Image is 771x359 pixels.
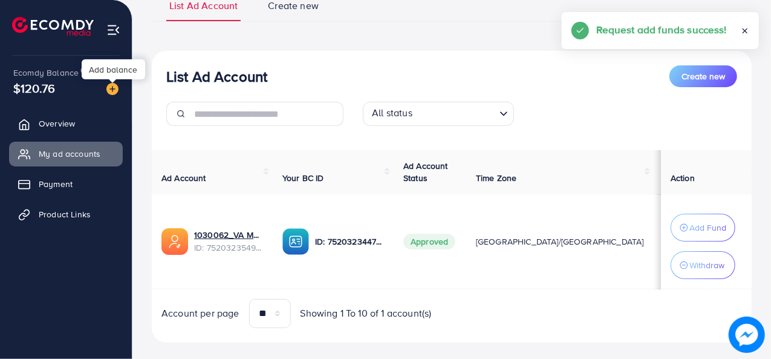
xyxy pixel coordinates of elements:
span: Approved [403,234,455,249]
img: menu [106,23,120,37]
span: Ecomdy Balance [13,67,79,79]
span: Time Zone [476,172,516,184]
a: Payment [9,172,123,196]
span: Create new [682,70,725,82]
span: ID: 7520323549103292433 [194,242,263,254]
img: ic-ads-acc.e4c84228.svg [161,228,188,255]
h3: List Ad Account [166,68,267,85]
span: Payment [39,178,73,190]
p: Withdraw [689,258,724,272]
span: Action [671,172,695,184]
div: <span class='underline'>1030062_VA Mart_1750961786112</span></br>7520323549103292433 [194,229,263,254]
span: Showing 1 To 10 of 1 account(s) [301,306,432,320]
span: Overview [39,117,75,130]
p: ID: 7520323447080386577 [315,234,384,249]
a: My ad accounts [9,142,123,166]
span: Your BC ID [282,172,324,184]
div: Search for option [363,102,514,126]
span: Account per page [161,306,239,320]
button: Create new [669,65,737,87]
h5: Request add funds success! [596,22,727,38]
button: Withdraw [671,251,735,279]
img: image [106,83,119,95]
div: Add balance [82,59,145,79]
span: Product Links [39,208,91,220]
img: image [729,317,765,353]
span: All status [369,104,415,123]
p: Add Fund [689,220,726,235]
a: Overview [9,111,123,136]
span: $120.76 [13,79,55,97]
span: My ad accounts [39,148,100,160]
a: 1030062_VA Mart_1750961786112 [194,229,263,241]
img: logo [12,17,94,36]
img: ic-ba-acc.ded83a64.svg [282,228,309,255]
span: Ad Account [161,172,206,184]
span: Ad Account Status [403,160,448,184]
button: Add Fund [671,214,735,242]
a: Product Links [9,202,123,226]
input: Search for option [416,104,495,123]
span: [GEOGRAPHIC_DATA]/[GEOGRAPHIC_DATA] [476,235,644,248]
